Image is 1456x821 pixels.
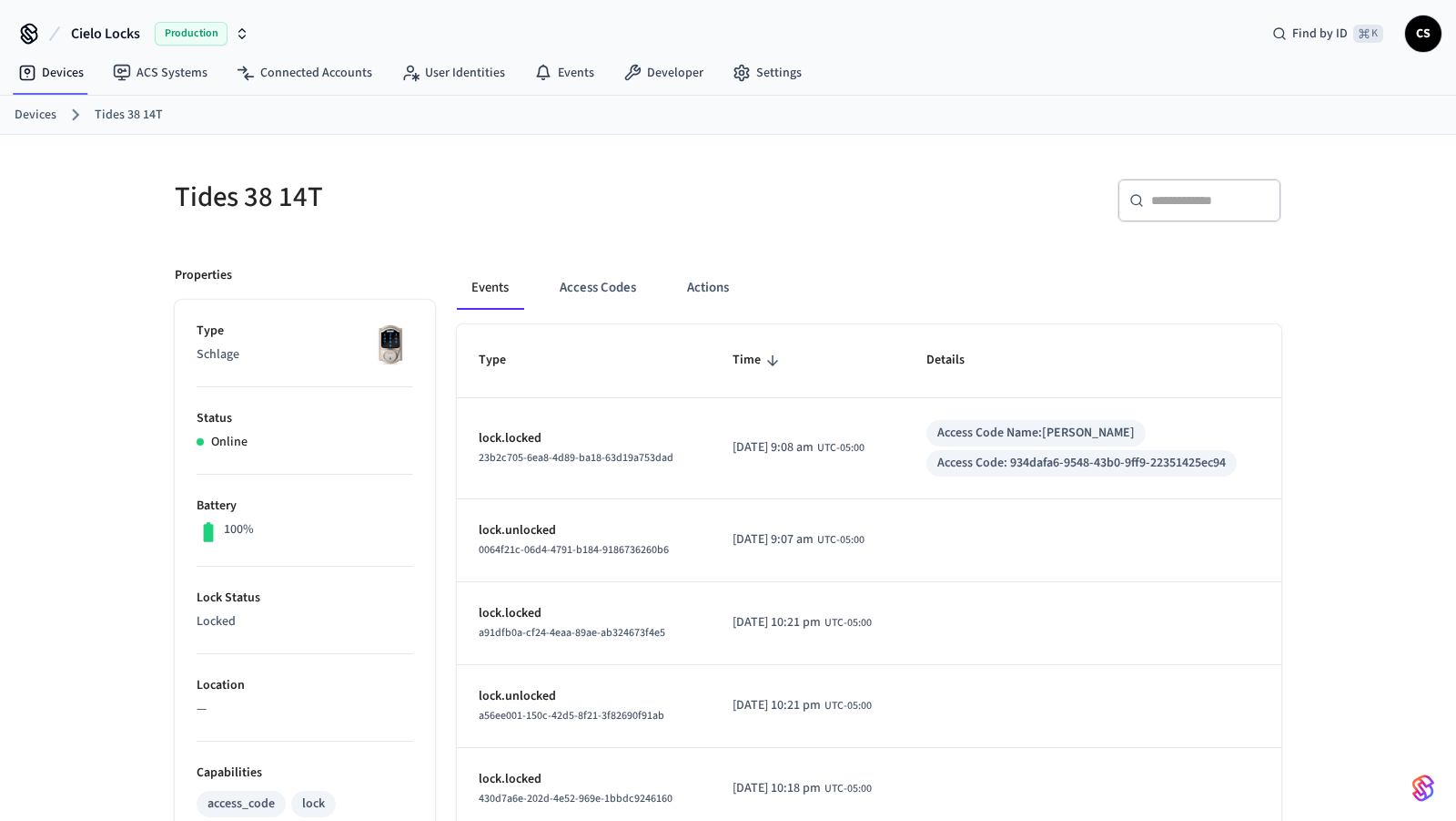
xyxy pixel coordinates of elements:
[824,781,872,797] span: UTC-05:00
[197,676,413,695] p: Location
[672,266,743,310] button: Actions
[479,604,689,623] p: lock.locked
[937,454,1226,473] div: Access Code: 934dafa6-9548-43b0-9ff9-22351425ec94
[197,497,413,516] p: Battery
[479,791,672,806] span: 430d7a6e-202d-4e52-969e-1bbdc9246160
[733,438,864,457] div: America/Bogota
[197,764,413,783] p: Capabilities
[222,56,387,89] a: Connected Accounts
[1407,17,1440,50] span: CS
[457,266,1281,310] div: ant example
[479,687,689,706] p: lock.unlocked
[733,438,814,457] span: [DATE] 9:08 am
[15,106,56,125] a: Devices
[733,779,821,798] span: [DATE] 10:18 pm
[1412,774,1434,803] img: SeamLogoGradient.69752ec5.svg
[197,322,413,341] p: Type
[479,625,665,641] span: a91dfb0a-cf24-4eaa-89ae-ab324673f4e5
[479,708,664,724] span: a56ee001-150c-42d5-8f21-3f82690f91ab
[1353,25,1383,43] span: ⌘ K
[817,532,864,549] span: UTC-05:00
[197,409,413,428] p: Status
[175,266,232,285] p: Properties
[457,266,523,310] button: Events
[1258,17,1398,50] div: Find by ID⌘ K
[733,530,864,549] div: America/Bogota
[211,433,248,452] p: Online
[479,542,669,558] span: 0064f21c-06d4-4791-b184-9186736260b6
[733,696,872,715] div: America/Bogota
[817,440,864,457] span: UTC-05:00
[197,700,413,719] p: —
[224,520,254,539] p: 100%
[1292,25,1348,43] span: Find by ID
[733,346,784,375] span: Time
[479,429,689,448] p: lock.locked
[479,346,530,375] span: Type
[387,56,520,89] a: User Identities
[197,589,413,608] p: Lock Status
[520,56,609,89] a: Events
[479,770,689,789] p: lock.locked
[1405,15,1441,52] button: CS
[98,56,222,89] a: ACS Systems
[733,613,872,632] div: America/Bogota
[545,266,651,310] button: Access Codes
[71,23,140,45] span: Cielo Locks
[207,795,275,814] div: access_code
[479,521,689,540] p: lock.unlocked
[197,345,413,364] p: Schlage
[733,696,821,715] span: [DATE] 10:21 pm
[718,56,816,89] a: Settings
[733,613,821,632] span: [DATE] 10:21 pm
[609,56,718,89] a: Developer
[4,56,98,89] a: Devices
[479,450,673,466] span: 23b2c705-6ea8-4d89-ba18-63d19a753dad
[197,612,413,631] p: Locked
[937,424,1135,443] div: Access Code Name: [PERSON_NAME]
[824,698,872,714] span: UTC-05:00
[824,615,872,631] span: UTC-05:00
[302,795,325,814] div: lock
[175,179,717,216] h5: Tides 38 14T
[155,22,227,46] span: Production
[733,779,872,798] div: America/Bogota
[368,322,413,367] img: Schlage Sense Smart Deadbolt with Camelot Trim, Front
[95,106,163,125] a: Tides 38 14T
[926,346,988,375] span: Details
[733,530,814,549] span: [DATE] 9:07 am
